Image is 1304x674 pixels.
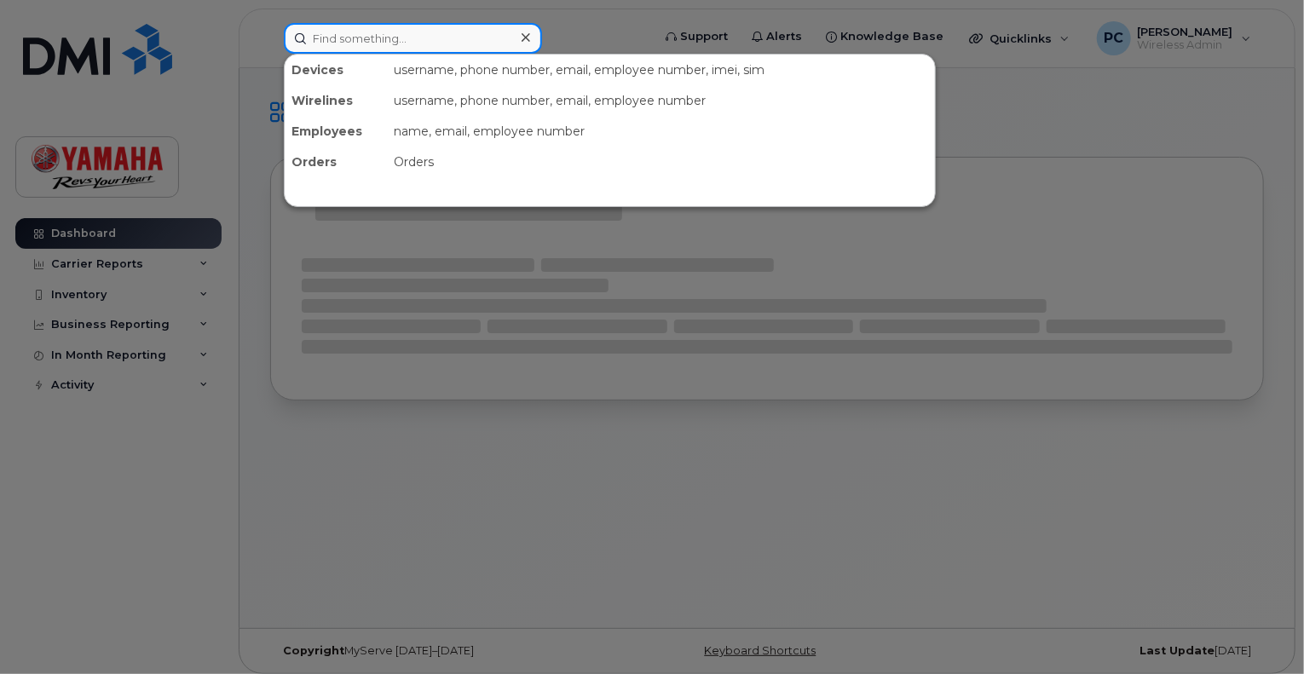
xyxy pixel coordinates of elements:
[387,147,935,177] div: Orders
[387,116,935,147] div: name, email, employee number
[387,55,935,85] div: username, phone number, email, employee number, imei, sim
[285,55,387,85] div: Devices
[387,85,935,116] div: username, phone number, email, employee number
[285,116,387,147] div: Employees
[285,147,387,177] div: Orders
[285,85,387,116] div: Wirelines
